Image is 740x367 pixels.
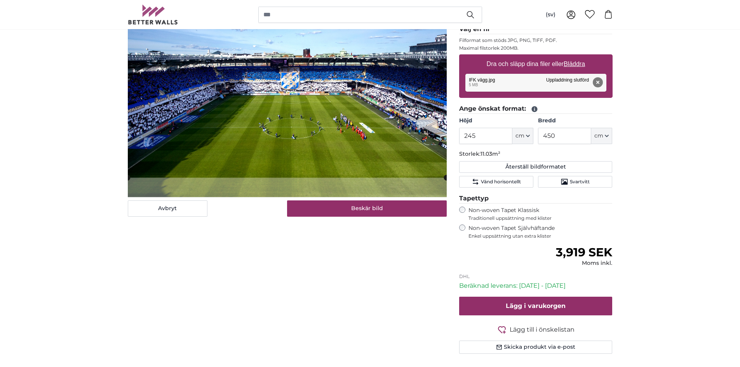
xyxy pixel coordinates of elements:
span: cm [515,132,524,140]
span: Traditionell uppsättning med klister [468,215,613,221]
button: Svartvitt [538,176,612,188]
label: Dra och släpp dina filer eller [483,56,588,72]
p: Beräknad leverans: [DATE] - [DATE] [459,281,613,290]
button: Skicka produkt via e-post [459,341,613,354]
button: Beskär bild [287,200,447,217]
button: cm [512,128,533,144]
span: 11.03m² [481,150,500,157]
label: Non-woven Tapet Självhäftande [468,224,613,239]
p: DHL [459,273,613,280]
span: Lägg till i önskelistan [510,325,575,334]
label: Höjd [459,117,533,125]
legend: Ange önskat format: [459,104,613,114]
legend: Välj en fil [459,24,613,34]
label: Bredd [538,117,612,125]
button: cm [591,128,612,144]
span: Vänd horisontellt [481,179,521,185]
legend: Tapettyp [459,194,613,204]
span: cm [594,132,603,140]
span: Lägg i varukorgen [506,302,566,310]
u: Bläddra [564,61,585,67]
button: Återställ bildformatet [459,161,613,173]
span: Enkel uppsättning utan extra klister [468,233,613,239]
div: Moms inkl. [556,259,612,267]
button: Vänd horisontellt [459,176,533,188]
button: (sv) [540,8,562,22]
p: Filformat som stöds JPG, PNG, TIFF, PDF. [459,37,613,43]
p: Storlek: [459,150,613,158]
button: Lägg till i önskelistan [459,325,613,334]
span: Svartvitt [570,179,590,185]
p: Maximal filstorlek 200MB. [459,45,613,51]
button: Lägg i varukorgen [459,297,613,315]
img: Betterwalls [128,5,178,24]
button: Avbryt [128,200,207,217]
span: 3,919 SEK [556,245,612,259]
label: Non-woven Tapet Klassisk [468,207,613,221]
